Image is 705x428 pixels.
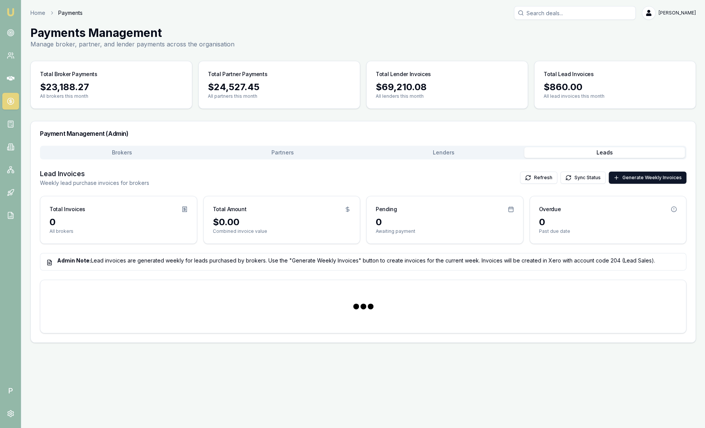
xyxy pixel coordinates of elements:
[57,257,91,264] strong: Admin Note:
[376,70,431,78] h3: Total Lender Invoices
[659,10,696,16] span: [PERSON_NAME]
[30,9,83,17] nav: breadcrumb
[376,81,518,93] div: $69,210.08
[40,169,149,179] h3: Lead Invoices
[560,172,606,184] button: Sync Status
[213,228,351,234] p: Combined invoice value
[40,179,149,187] p: Weekly lead purchase invoices for brokers
[520,172,557,184] button: Refresh
[30,26,234,40] h1: Payments Management
[539,228,677,234] p: Past due date
[40,130,686,137] h3: Payment Management (Admin)
[376,93,518,99] p: All lenders this month
[524,147,685,158] button: Leads
[203,147,364,158] button: Partners
[539,216,677,228] div: 0
[30,40,234,49] p: Manage broker, partner, and lender payments across the organisation
[30,9,45,17] a: Home
[40,93,183,99] p: All brokers this month
[2,382,19,399] span: P
[609,172,686,184] button: Generate Weekly Invoices
[40,70,97,78] h3: Total Broker Payments
[58,9,83,17] span: Payments
[46,257,680,264] div: Lead invoices are generated weekly for leads purchased by brokers. Use the "Generate Weekly Invoi...
[544,70,593,78] h3: Total Lead Invoices
[208,81,351,93] div: $24,527.45
[376,216,514,228] div: 0
[40,81,183,93] div: $23,188.27
[6,8,15,17] img: emu-icon-u.png
[213,205,247,213] h3: Total Amount
[49,216,188,228] div: 0
[213,216,351,228] div: $0.00
[49,228,188,234] p: All brokers
[539,205,561,213] h3: Overdue
[544,81,686,93] div: $860.00
[376,205,397,213] h3: Pending
[208,93,351,99] p: All partners this month
[544,93,686,99] p: All lead invoices this month
[514,6,636,20] input: Search deals
[49,205,85,213] h3: Total Invoices
[41,147,203,158] button: Brokers
[363,147,524,158] button: Lenders
[376,228,514,234] p: Awaiting payment
[208,70,267,78] h3: Total Partner Payments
